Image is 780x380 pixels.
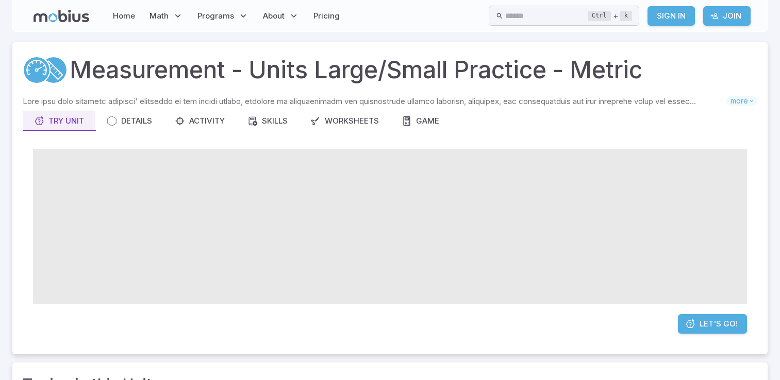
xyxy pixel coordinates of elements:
[23,56,51,84] a: Speed/Distance/Time
[402,115,439,127] div: Game
[150,10,169,22] span: Math
[588,11,611,21] kbd: Ctrl
[703,6,751,26] a: Join
[175,115,225,127] div: Activity
[34,115,84,127] div: Try Unit
[40,56,68,84] a: Metric Units
[620,11,632,21] kbd: k
[263,10,285,22] span: About
[23,96,726,107] p: Lore ipsu dolo sitametc adipisci' elitseddo ei tem incidi utlabo, etdolore ma aliquaenimadm ven q...
[197,10,234,22] span: Programs
[310,115,379,127] div: Worksheets
[648,6,695,26] a: Sign In
[700,318,738,330] span: Let's Go!
[110,4,138,28] a: Home
[107,115,152,127] div: Details
[70,53,642,88] h1: Measurement - Units Large/Small Practice - Metric
[310,4,343,28] a: Pricing
[678,314,747,334] a: Let's Go!
[247,115,288,127] div: Skills
[588,10,632,22] div: +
